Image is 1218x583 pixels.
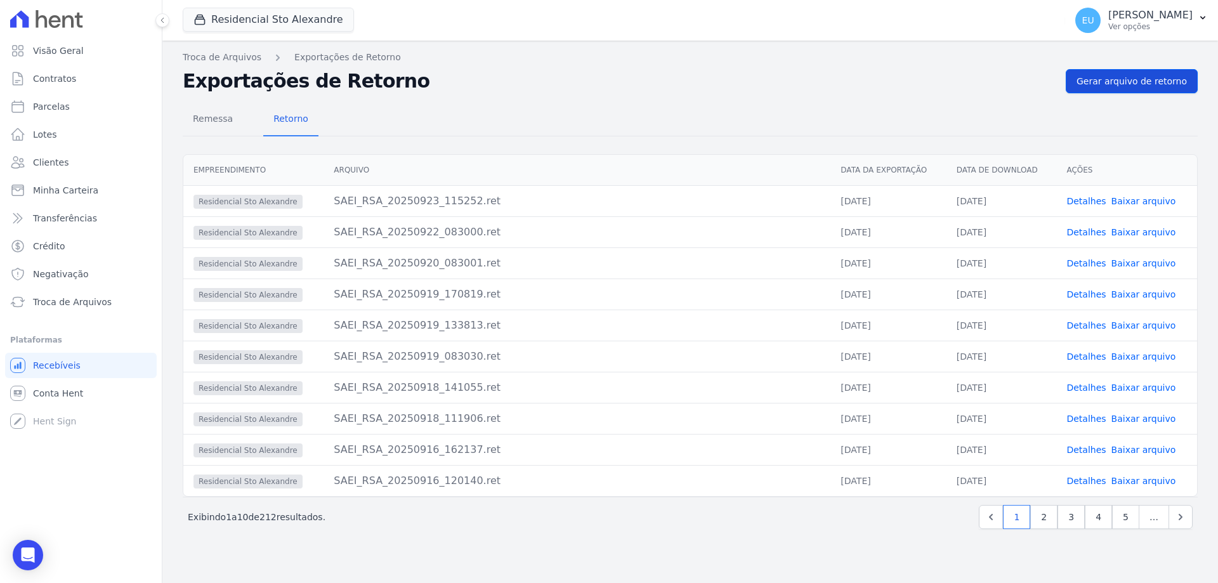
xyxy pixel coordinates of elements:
[334,318,820,333] div: SAEI_RSA_20250919_133813.ret
[334,380,820,395] div: SAEI_RSA_20250918_141055.ret
[1139,505,1169,529] span: …
[1111,414,1176,424] a: Baixar arquivo
[237,512,249,522] span: 10
[5,233,157,259] a: Crédito
[1030,505,1058,529] a: 2
[830,403,946,434] td: [DATE]
[1085,505,1112,529] a: 4
[946,216,1057,247] td: [DATE]
[183,103,243,136] a: Remessa
[1066,258,1106,268] a: Detalhes
[193,195,303,209] span: Residencial Sto Alexandre
[830,310,946,341] td: [DATE]
[1111,351,1176,362] a: Baixar arquivo
[946,185,1057,216] td: [DATE]
[334,473,820,488] div: SAEI_RSA_20250916_120140.ret
[5,381,157,406] a: Conta Hent
[1066,383,1106,393] a: Detalhes
[188,511,325,523] p: Exibindo a de resultados.
[13,540,43,570] div: Open Intercom Messenger
[33,212,97,225] span: Transferências
[1111,289,1176,299] a: Baixar arquivo
[979,505,1003,529] a: Previous
[185,106,240,131] span: Remessa
[1111,258,1176,268] a: Baixar arquivo
[1077,75,1187,88] span: Gerar arquivo de retorno
[33,387,83,400] span: Conta Hent
[263,103,318,136] a: Retorno
[334,256,820,271] div: SAEI_RSA_20250920_083001.ret
[830,247,946,278] td: [DATE]
[33,44,84,57] span: Visão Geral
[334,287,820,302] div: SAEI_RSA_20250919_170819.ret
[946,247,1057,278] td: [DATE]
[33,268,89,280] span: Negativação
[1111,476,1176,486] a: Baixar arquivo
[946,434,1057,465] td: [DATE]
[10,332,152,348] div: Plataformas
[946,403,1057,434] td: [DATE]
[830,372,946,403] td: [DATE]
[193,257,303,271] span: Residencial Sto Alexandre
[1108,9,1193,22] p: [PERSON_NAME]
[1108,22,1193,32] p: Ver opções
[946,465,1057,496] td: [DATE]
[1111,445,1176,455] a: Baixar arquivo
[5,353,157,378] a: Recebíveis
[830,278,946,310] td: [DATE]
[1111,196,1176,206] a: Baixar arquivo
[334,225,820,240] div: SAEI_RSA_20250922_083000.ret
[259,512,277,522] span: 212
[33,100,70,113] span: Parcelas
[193,350,303,364] span: Residencial Sto Alexandre
[33,128,57,141] span: Lotes
[33,359,81,372] span: Recebíveis
[193,226,303,240] span: Residencial Sto Alexandre
[183,70,1056,93] h2: Exportações de Retorno
[183,103,318,136] nav: Tab selector
[5,150,157,175] a: Clientes
[5,66,157,91] a: Contratos
[334,349,820,364] div: SAEI_RSA_20250919_083030.ret
[830,185,946,216] td: [DATE]
[1169,505,1193,529] a: Next
[193,412,303,426] span: Residencial Sto Alexandre
[946,310,1057,341] td: [DATE]
[5,289,157,315] a: Troca de Arquivos
[1112,505,1139,529] a: 5
[33,156,69,169] span: Clientes
[193,288,303,302] span: Residencial Sto Alexandre
[1111,227,1176,237] a: Baixar arquivo
[1066,289,1106,299] a: Detalhes
[193,381,303,395] span: Residencial Sto Alexandre
[5,178,157,203] a: Minha Carteira
[1082,16,1094,25] span: EU
[193,319,303,333] span: Residencial Sto Alexandre
[830,216,946,247] td: [DATE]
[830,155,946,186] th: Data da Exportação
[183,51,261,64] a: Troca de Arquivos
[946,341,1057,372] td: [DATE]
[193,475,303,488] span: Residencial Sto Alexandre
[830,434,946,465] td: [DATE]
[334,193,820,209] div: SAEI_RSA_20250923_115252.ret
[1066,227,1106,237] a: Detalhes
[266,106,316,131] span: Retorno
[1058,505,1085,529] a: 3
[1003,505,1030,529] a: 1
[5,94,157,119] a: Parcelas
[946,155,1057,186] th: Data de Download
[5,206,157,231] a: Transferências
[946,372,1057,403] td: [DATE]
[1066,320,1106,331] a: Detalhes
[183,51,1198,64] nav: Breadcrumb
[183,155,324,186] th: Empreendimento
[1066,69,1198,93] a: Gerar arquivo de retorno
[33,184,98,197] span: Minha Carteira
[5,38,157,63] a: Visão Geral
[334,442,820,457] div: SAEI_RSA_20250916_162137.ret
[1066,196,1106,206] a: Detalhes
[33,240,65,252] span: Crédito
[830,341,946,372] td: [DATE]
[830,465,946,496] td: [DATE]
